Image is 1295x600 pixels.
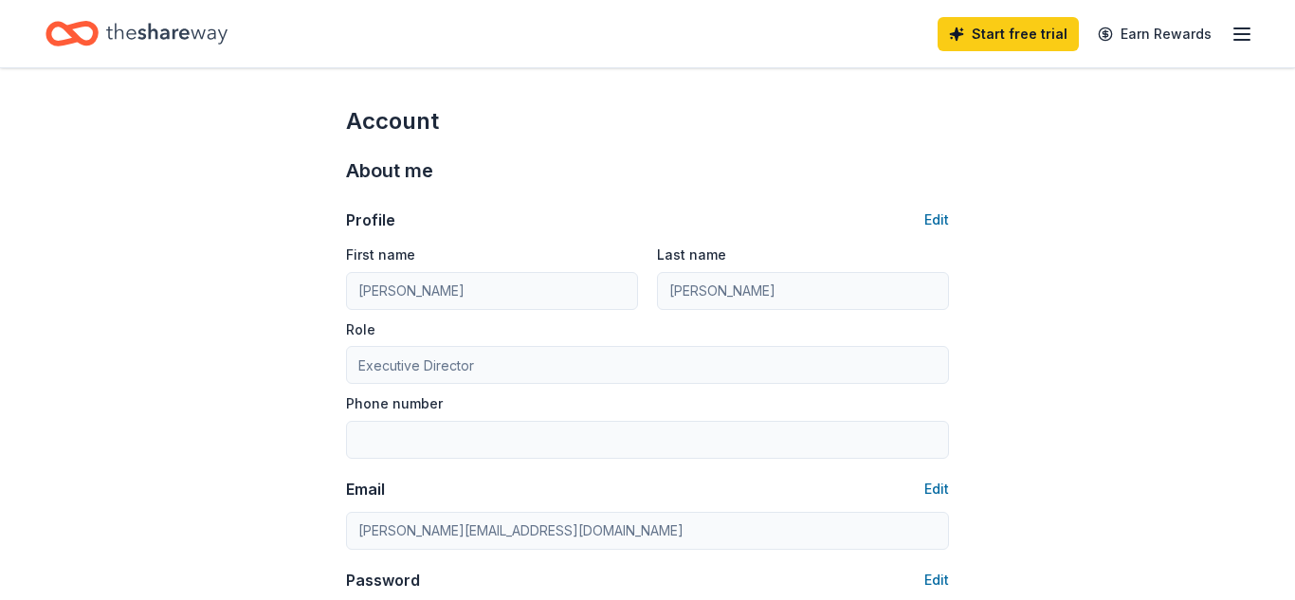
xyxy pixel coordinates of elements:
[46,11,228,56] a: Home
[346,478,385,500] div: Email
[924,209,949,231] button: Edit
[657,245,726,264] label: Last name
[346,569,420,591] div: Password
[346,209,395,231] div: Profile
[346,394,443,413] label: Phone number
[346,320,375,339] label: Role
[924,569,949,591] button: Edit
[924,478,949,500] button: Edit
[1086,17,1223,51] a: Earn Rewards
[346,106,949,136] div: Account
[346,245,415,264] label: First name
[346,155,949,186] div: About me
[938,17,1079,51] a: Start free trial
